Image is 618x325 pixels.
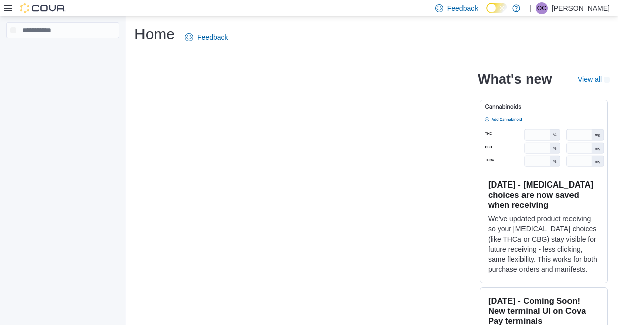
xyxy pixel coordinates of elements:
p: We've updated product receiving so your [MEDICAL_DATA] choices (like THCa or CBG) stay visible fo... [488,214,599,274]
img: Cova [20,3,66,13]
span: Dark Mode [486,13,487,14]
nav: Complex example [6,40,119,65]
a: View allExternal link [578,75,610,83]
span: OC [537,2,546,14]
svg: External link [604,77,610,83]
span: Feedback [447,3,478,13]
h2: What's new [478,71,552,87]
a: Feedback [181,27,232,48]
h1: Home [134,24,175,44]
span: Feedback [197,32,228,42]
p: [PERSON_NAME] [552,2,610,14]
input: Dark Mode [486,3,507,13]
p: | [530,2,532,14]
div: Olivia Carman [536,2,548,14]
h3: [DATE] - [MEDICAL_DATA] choices are now saved when receiving [488,179,599,210]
